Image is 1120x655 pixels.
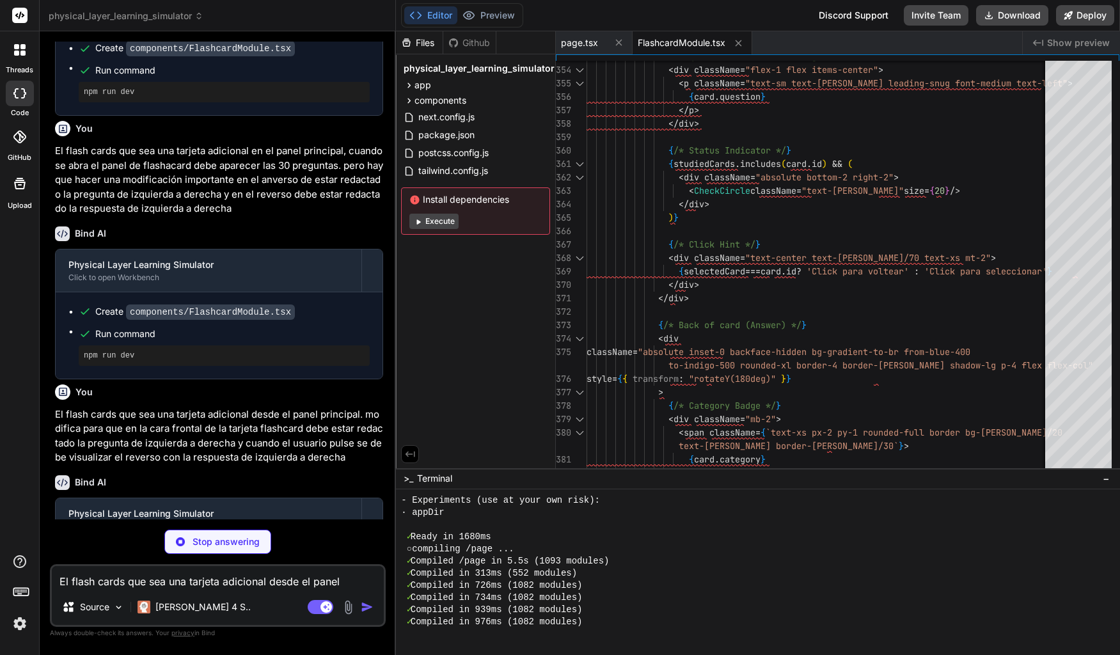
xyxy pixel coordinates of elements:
[126,304,295,320] code: components/FlashcardModule.tsx
[411,567,577,580] span: Compiled in 313ms (552 modules)
[411,616,583,628] span: Compiled in 976ms (1082 modules)
[689,454,694,465] span: {
[766,427,1062,438] span: `text-xs px-2 py-1 rounded-full border bg-[PERSON_NAME]/20
[556,184,570,198] div: 363
[914,265,919,277] span: :
[658,292,668,304] span: </
[761,91,766,102] span: }
[56,249,361,292] button: Physical Layer Learning SimulatorClick to open Workbench
[95,64,370,77] span: Run command
[50,627,386,639] p: Always double-check its answers. Your in Bind
[633,373,679,384] span: transform
[796,185,801,196] span: =
[561,36,598,49] span: page.tsx
[193,535,260,548] p: Stop answering
[571,63,588,77] div: Click to collapse the range.
[745,413,776,425] span: "mb-2"
[894,346,970,358] span: r from-blue-400
[556,144,570,157] div: 360
[612,373,617,384] span: =
[755,427,761,438] span: =
[9,613,31,635] img: settings
[761,454,766,465] span: }
[407,616,411,628] span: ✓
[571,77,588,90] div: Click to collapse the range.
[8,200,32,211] label: Upload
[411,592,583,604] span: Compiled in 734ms (1082 modules)
[679,104,689,116] span: </
[950,185,960,196] span: />
[6,65,33,75] label: threads
[55,407,383,465] p: El flash cards que sea una tarjeta adicional desde el panel principal. modifica para que en la ca...
[674,413,740,425] span: div className
[556,238,570,251] div: 367
[1100,468,1112,489] button: −
[781,373,786,384] span: }
[556,251,570,265] div: 368
[571,171,588,184] div: Click to collapse the range.
[674,158,735,170] span: studiedCards
[755,171,894,183] span: "absolute bottom-2 right-2"
[807,265,909,277] span: 'Click para voltear'
[679,427,684,438] span: <
[571,251,588,265] div: Click to collapse the range.
[556,413,570,426] div: 379
[904,5,968,26] button: Invite Team
[761,427,766,438] span: {
[556,372,570,386] div: 376
[571,332,588,345] div: Click to collapse the range.
[786,373,791,384] span: }
[674,252,740,264] span: div className
[929,185,935,196] span: {
[556,157,570,171] div: 361
[414,94,466,107] span: components
[822,158,827,170] span: )
[679,265,684,277] span: {
[689,467,709,478] span: span
[404,472,413,485] span: >_
[720,91,761,102] span: question
[411,555,610,567] span: Compiled /page in 5.5s (1093 modules)
[745,252,991,264] span: "text-center text-[PERSON_NAME]/70 text-xs mt-2"
[740,64,745,75] span: =
[735,158,740,170] span: .
[571,157,588,171] div: Click to collapse the range.
[75,227,106,240] h6: Bind AI
[49,10,203,22] span: physical_layer_learning_simulator
[587,346,633,358] span: className
[571,426,588,439] div: Click to collapse the range.
[668,400,674,411] span: {
[694,279,699,290] span: >
[409,214,459,229] button: Execute
[740,158,781,170] span: includes
[740,413,745,425] span: =
[684,77,740,89] span: p className
[556,171,570,184] div: 362
[95,42,295,55] div: Create
[668,279,679,290] span: </
[407,555,411,567] span: ✓
[401,494,600,507] span: - Experiments (use at your own risk):
[412,543,514,555] span: compiling /page ...
[745,265,761,277] span: ===
[904,440,909,452] span: >
[674,64,740,75] span: div className
[457,6,520,24] button: Preview
[776,413,781,425] span: >
[556,198,570,211] div: 364
[417,109,476,125] span: next.config.js
[556,345,570,359] div: 375
[407,604,411,616] span: ✓
[411,580,583,592] span: Compiled in 726ms (1082 modules)
[155,601,251,613] p: [PERSON_NAME] 4 S..
[95,305,295,319] div: Create
[417,163,489,178] span: tailwind.config.js
[976,5,1048,26] button: Download
[832,158,842,170] span: &&
[556,426,570,439] div: 380
[781,158,786,170] span: (
[668,158,674,170] span: {
[663,333,679,344] span: div
[894,171,899,183] span: >
[899,440,904,452] span: }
